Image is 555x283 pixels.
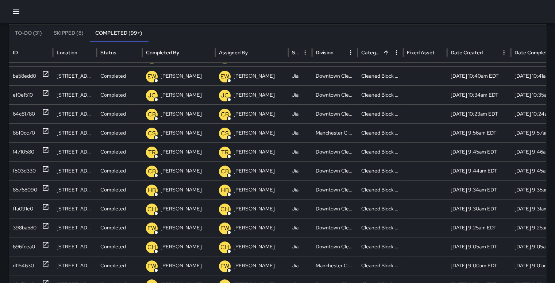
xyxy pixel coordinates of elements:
[148,110,156,119] p: CB
[312,218,358,237] div: Downtown Cleaning
[53,256,97,275] div: 927 Hull Street
[221,129,229,138] p: CS
[288,180,312,199] div: Jia
[100,124,126,142] p: Completed
[161,237,202,256] p: [PERSON_NAME]
[53,161,97,180] div: 401 West Grace Street
[89,24,148,42] button: Completed (99+)
[381,47,391,58] button: Sort
[161,162,202,180] p: [PERSON_NAME]
[234,181,275,199] p: [PERSON_NAME]
[514,49,553,56] div: Date Completed
[100,143,126,161] p: Completed
[53,199,97,218] div: 634 Decatur Street
[361,49,380,56] div: Category
[234,105,275,123] p: [PERSON_NAME]
[13,181,37,199] div: 85768090
[288,199,312,218] div: Jia
[234,218,275,237] p: [PERSON_NAME]
[288,218,312,237] div: Jia
[161,105,202,123] p: [PERSON_NAME]
[13,256,34,275] div: d1154630
[100,49,116,56] div: Status
[288,161,312,180] div: Jia
[312,161,358,180] div: Downtown Cleaning
[312,199,358,218] div: Downtown Cleaning
[53,218,97,237] div: 311 North 7th Street
[447,161,511,180] div: 10/14/2025, 9:44am EDT
[148,167,156,176] p: CB
[312,180,358,199] div: Downtown Cleaning
[100,199,126,218] p: Completed
[53,237,97,256] div: 710 Perry Street
[13,199,33,218] div: ffa091e0
[53,66,97,85] div: 330 South 4th Street
[53,85,97,104] div: 324 East Franklin Street
[312,123,358,142] div: Manchester Cleaning
[9,24,48,42] button: To-Do (31)
[312,256,358,275] div: Manchester Cleaning
[13,86,33,104] div: ef0e1510
[234,124,275,142] p: [PERSON_NAME]
[100,237,126,256] p: Completed
[391,47,401,58] button: Category column menu
[220,72,229,81] p: EW
[316,49,334,56] div: Division
[146,49,179,56] div: Completed By
[53,180,97,199] div: 500 North 10th Street
[447,256,511,275] div: 10/14/2025, 9:00am EDT
[447,199,511,218] div: 10/14/2025, 9:30am EDT
[288,104,312,123] div: Jia
[48,24,89,42] button: Skipped (8)
[219,49,248,56] div: Assigned By
[358,180,403,199] div: Cleaned Block Faces
[100,218,126,237] p: Completed
[358,104,403,123] div: Cleaned Block Faces
[312,142,358,161] div: Downtown Cleaning
[312,85,358,104] div: Downtown Cleaning
[447,85,511,104] div: 10/14/2025, 10:34am EDT
[13,49,18,56] div: ID
[447,104,511,123] div: 10/14/2025, 10:23am EDT
[148,91,156,100] p: JC
[13,67,36,85] div: ba58edd0
[288,66,312,85] div: Jia
[220,224,229,233] p: EW
[300,47,310,58] button: Source column menu
[220,205,229,214] p: CH
[100,256,126,275] p: Completed
[451,49,483,56] div: Date Created
[358,66,403,85] div: Cleaned Block Faces
[100,86,126,104] p: Completed
[288,237,312,256] div: Jia
[161,199,202,218] p: [PERSON_NAME]
[358,123,403,142] div: Cleaned Block Faces
[407,49,435,56] div: Fixed Asset
[447,180,511,199] div: 10/14/2025, 9:34am EDT
[447,237,511,256] div: 10/14/2025, 9:05am EDT
[358,218,403,237] div: Cleaned Block Faces
[234,67,275,85] p: [PERSON_NAME]
[53,104,97,123] div: 100 North 9th Street
[288,142,312,161] div: Jia
[346,47,356,58] button: Division column menu
[100,67,126,85] p: Completed
[220,243,229,252] p: CH
[234,143,275,161] p: [PERSON_NAME]
[13,105,35,123] div: 64c81780
[234,237,275,256] p: [PERSON_NAME]
[161,86,202,104] p: [PERSON_NAME]
[53,123,97,142] div: 634 Decatur Street
[221,167,229,176] p: CB
[358,85,403,104] div: Cleaned Block Faces
[148,129,156,138] p: CS
[234,86,275,104] p: [PERSON_NAME]
[161,124,202,142] p: [PERSON_NAME]
[221,91,229,100] p: JC
[13,218,36,237] div: 398ba580
[161,256,202,275] p: [PERSON_NAME]
[312,104,358,123] div: Downtown Cleaning
[288,85,312,104] div: Jia
[100,105,126,123] p: Completed
[358,142,403,161] div: Cleaned Block Faces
